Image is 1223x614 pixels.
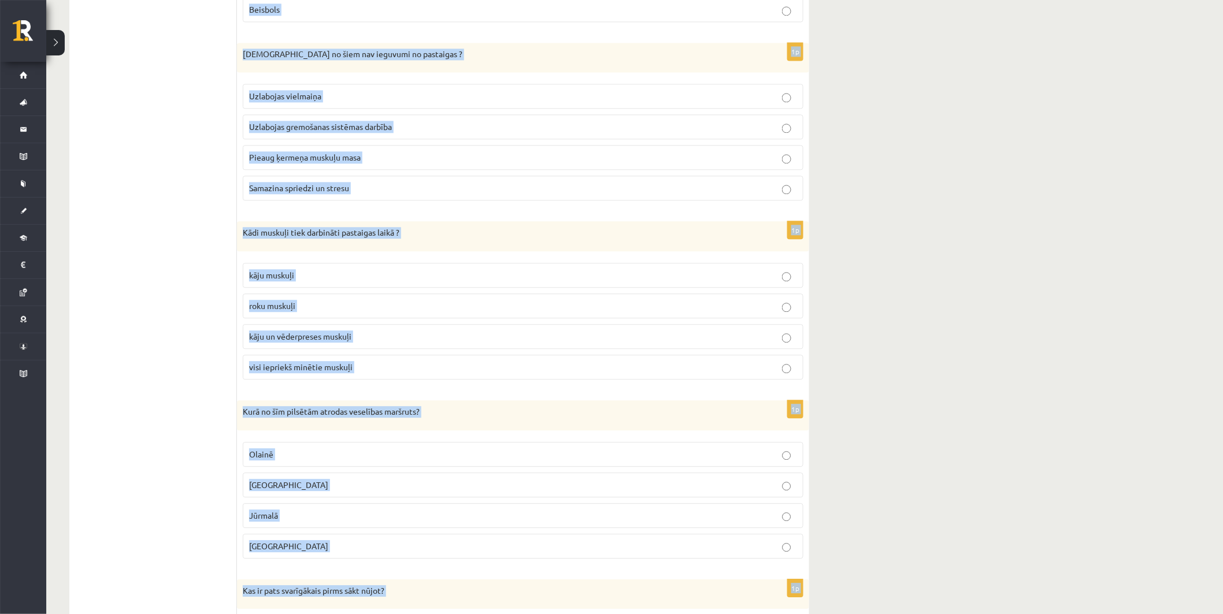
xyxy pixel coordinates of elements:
[782,272,791,281] input: kāju muskuļi
[782,333,791,343] input: kāju un vēderpreses muskuļi
[782,154,791,163] input: Pieaug ķermeņa muskuļu masa
[243,227,746,239] p: Kādi muskuļi tiek darbināti pastaigas laikā ?
[249,152,361,162] span: Pieaug ķermeņa muskuļu masa
[243,585,746,597] p: Kas ir pats svarīgākais pirms sākt nūjot?
[782,451,791,460] input: Olainē
[249,331,351,341] span: kāju un vēderpreses muskuļi
[782,482,791,491] input: [GEOGRAPHIC_DATA]
[249,510,278,520] span: Jūrmalā
[787,221,803,239] p: 1p
[782,543,791,552] input: [GEOGRAPHIC_DATA]
[782,185,791,194] input: Samazina spriedzi un stresu
[249,300,295,311] span: roku muskuļi
[243,49,746,60] p: [DEMOGRAPHIC_DATA] no šiem nav ieguvumi no pastaigas ?
[787,42,803,61] p: 1p
[249,362,353,372] span: visi iepriekš minētie muskuļi
[13,20,46,49] a: Rīgas 1. Tālmācības vidusskola
[782,364,791,373] input: visi iepriekš minētie muskuļi
[243,406,746,418] p: Kurā no šīm pilsētām atrodas veselības maršruts?
[249,4,280,14] span: Beisbols
[249,121,392,132] span: Uzlabojas gremošanas sistēmas darbība
[782,512,791,522] input: Jūrmalā
[782,93,791,102] input: Uzlabojas vielmaiņa
[249,91,321,101] span: Uzlabojas vielmaiņa
[782,303,791,312] input: roku muskuļi
[249,479,328,490] span: [GEOGRAPHIC_DATA]
[249,183,349,193] span: Samazina spriedzi un stresu
[249,449,273,459] span: Olainē
[249,270,294,280] span: kāju muskuļi
[782,6,791,16] input: Beisbols
[249,541,328,551] span: [GEOGRAPHIC_DATA]
[787,579,803,597] p: 1p
[782,124,791,133] input: Uzlabojas gremošanas sistēmas darbība
[787,400,803,418] p: 1p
